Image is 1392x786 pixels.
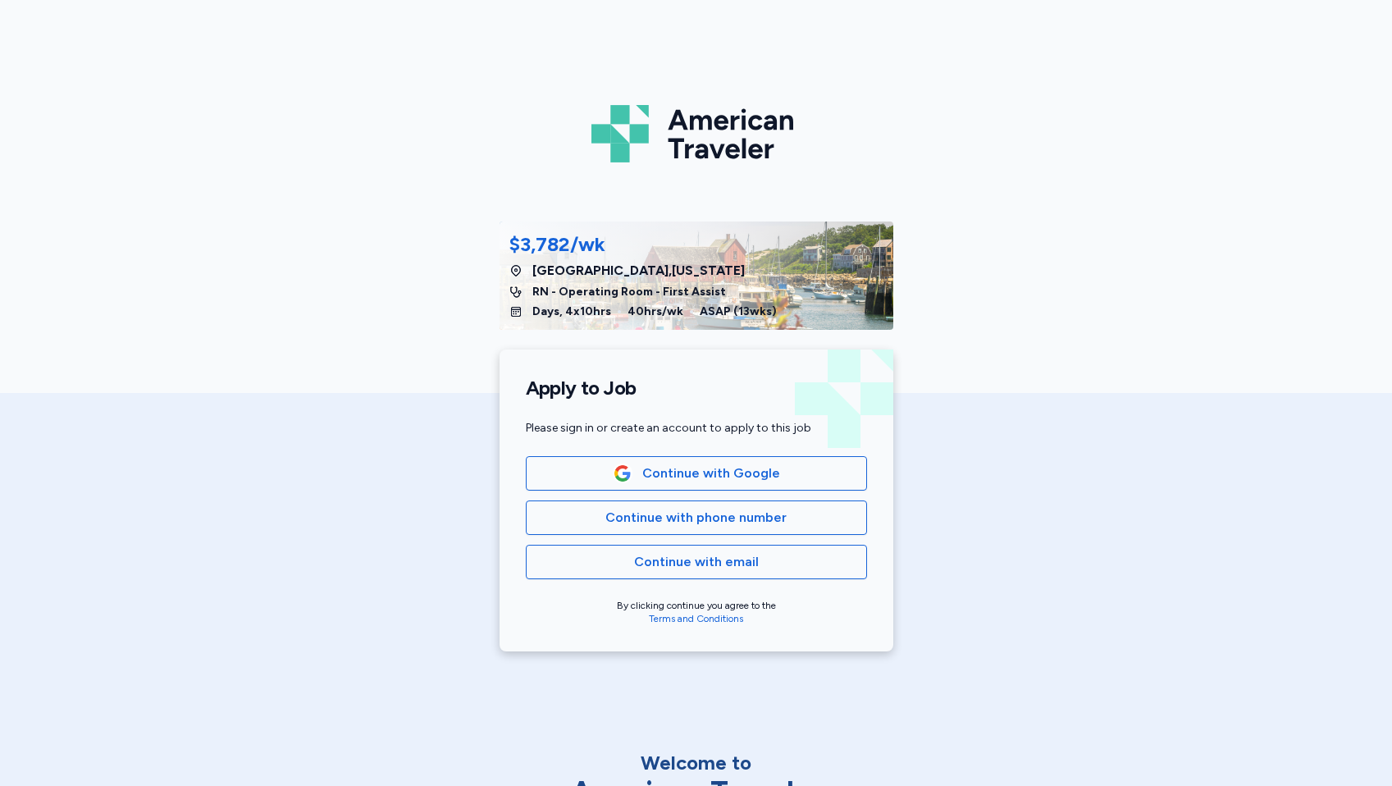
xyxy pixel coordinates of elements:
span: 40 hrs/wk [628,304,683,320]
button: Continue with email [526,545,867,579]
div: $3,782/wk [509,231,605,258]
img: Logo [591,98,801,169]
span: RN - Operating Room - First Assist [532,284,726,300]
span: ASAP ( 13 wks) [700,304,777,320]
div: Welcome to [524,750,869,776]
button: Google LogoContinue with Google [526,456,867,491]
h1: Apply to Job [526,376,867,400]
div: Please sign in or create an account to apply to this job [526,420,867,436]
span: [GEOGRAPHIC_DATA] , [US_STATE] [532,261,745,281]
a: Terms and Conditions [649,613,743,624]
button: Continue with phone number [526,500,867,535]
span: Continue with email [634,552,759,572]
img: Google Logo [614,464,632,482]
span: Continue with phone number [605,508,787,528]
span: Days, 4x10hrs [532,304,611,320]
div: By clicking continue you agree to the [526,599,867,625]
span: Continue with Google [642,464,780,483]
